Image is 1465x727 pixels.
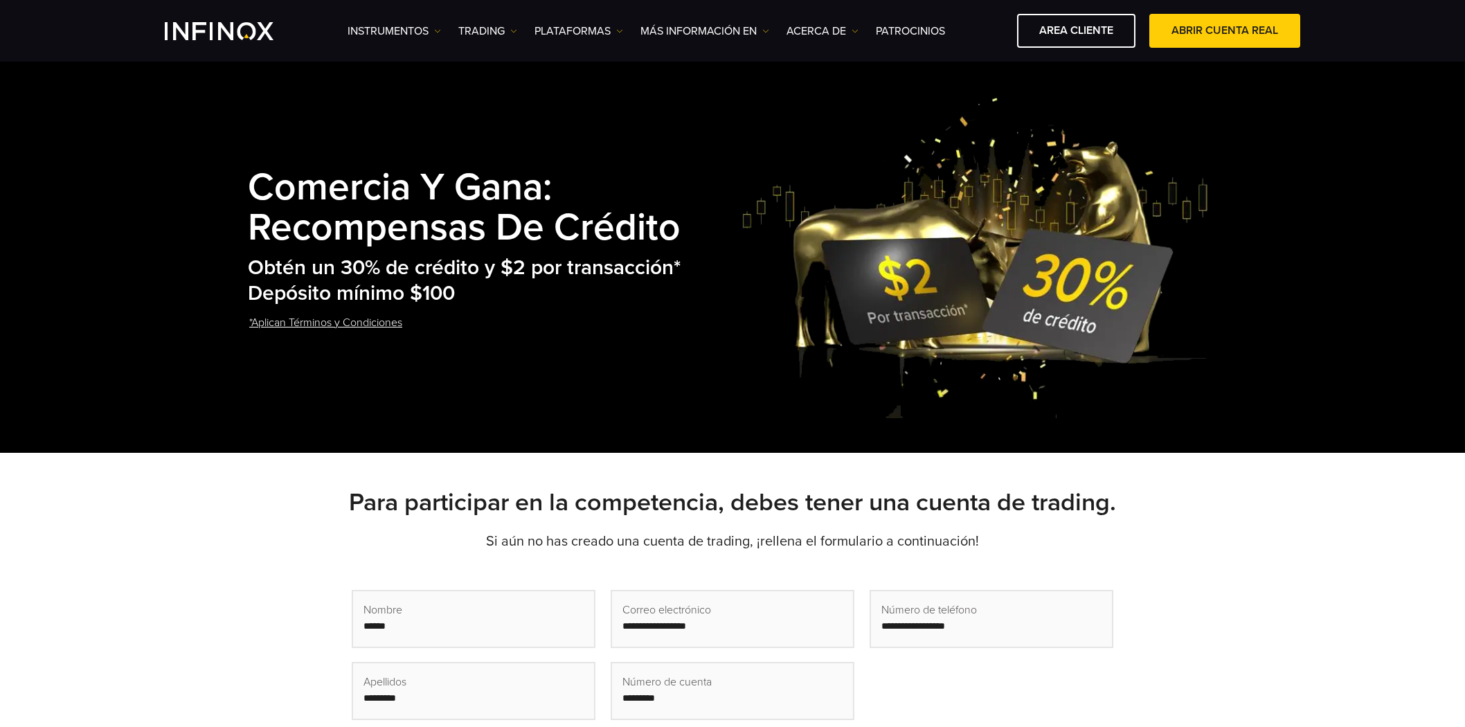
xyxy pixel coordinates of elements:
[363,674,406,690] span: Apellidos
[640,23,769,39] a: Más información en
[248,165,681,251] strong: Comercia y Gana: Recompensas de Crédito
[248,255,741,306] h2: Obtén un 30% de crédito y $2 por transacción* Depósito mínimo $100
[534,23,623,39] a: PLATAFORMAS
[1149,14,1300,48] a: ABRIR CUENTA REAL
[881,602,977,618] span: Número de teléfono
[1017,14,1135,48] a: AREA CLIENTE
[787,23,859,39] a: ACERCA DE
[622,674,712,690] span: Número de cuenta
[458,23,517,39] a: TRADING
[248,306,404,340] a: *Aplican Términos y Condiciones
[622,602,711,618] span: Correo electrónico
[248,532,1217,551] p: Si aún no has creado una cuenta de trading, ¡rellena el formulario a continuación!
[348,23,441,39] a: Instrumentos
[876,23,945,39] a: Patrocinios
[349,487,1116,517] strong: Para participar en la competencia, debes tener una cuenta de trading.
[165,22,306,40] a: INFINOX Logo
[363,602,402,618] span: Nombre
